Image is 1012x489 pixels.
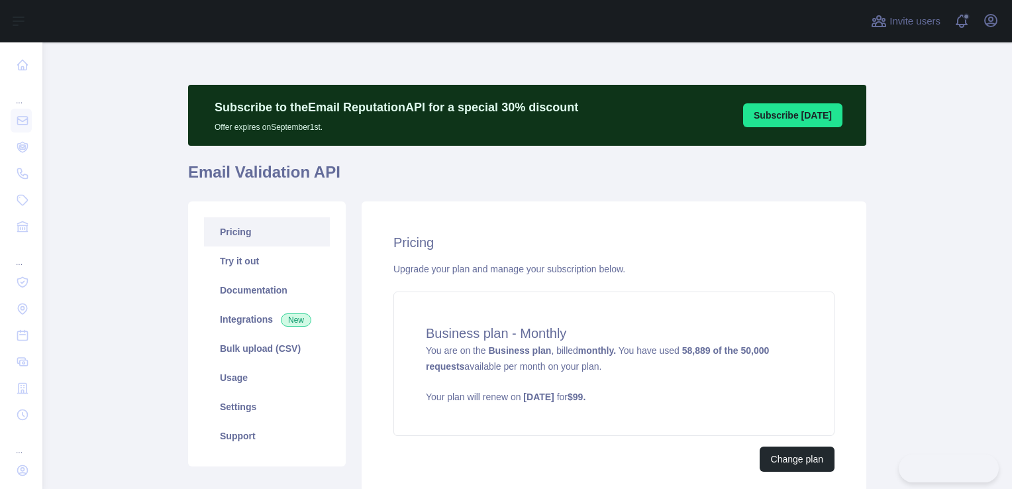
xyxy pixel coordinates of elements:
div: ... [11,80,32,106]
a: Support [204,421,330,451]
a: Pricing [204,217,330,246]
strong: $ 99 . [568,392,585,402]
a: Usage [204,363,330,392]
a: Documentation [204,276,330,305]
a: Integrations New [204,305,330,334]
button: Change plan [760,447,835,472]
p: Your plan will renew on for [426,390,802,404]
button: Invite users [868,11,943,32]
h2: Pricing [393,233,835,252]
span: Invite users [889,14,940,29]
a: Try it out [204,246,330,276]
h4: Business plan - Monthly [426,324,802,343]
h1: Email Validation API [188,162,866,193]
button: Subscribe [DATE] [743,103,842,127]
a: Settings [204,392,330,421]
iframe: Toggle Customer Support [899,455,999,482]
strong: Business plan [488,345,551,356]
p: Offer expires on September 1st. [215,117,578,133]
div: ... [11,429,32,456]
a: Bulk upload (CSV) [204,334,330,363]
strong: monthly. [578,345,616,356]
p: Subscribe to the Email Reputation API for a special 30 % discount [215,98,578,117]
span: You are on the , billed You have used available per month on your plan. [426,345,802,404]
div: Upgrade your plan and manage your subscription below. [393,262,835,276]
strong: [DATE] [523,392,554,402]
div: ... [11,241,32,268]
span: New [281,313,311,327]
